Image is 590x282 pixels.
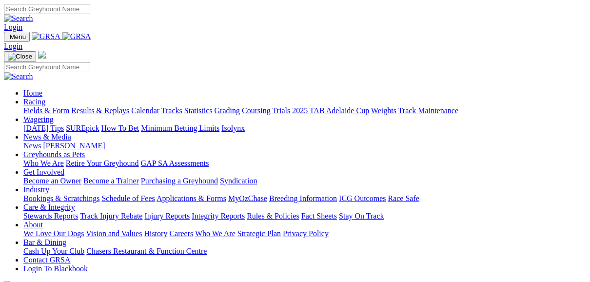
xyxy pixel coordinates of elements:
[339,212,384,220] a: Stay On Track
[8,53,32,60] img: Close
[23,264,88,273] a: Login To Blackbook
[66,159,139,167] a: Retire Your Greyhound
[23,124,586,133] div: Wagering
[272,106,290,115] a: Trials
[388,194,419,202] a: Race Safe
[23,159,64,167] a: Who We Are
[23,194,99,202] a: Bookings & Scratchings
[23,177,81,185] a: Become an Owner
[23,89,42,97] a: Home
[23,229,586,238] div: About
[38,51,46,59] img: logo-grsa-white.png
[23,98,45,106] a: Racing
[23,185,49,194] a: Industry
[62,32,91,41] img: GRSA
[4,32,30,42] button: Toggle navigation
[23,221,43,229] a: About
[283,229,329,238] a: Privacy Policy
[131,106,159,115] a: Calendar
[23,106,69,115] a: Fields & Form
[141,177,218,185] a: Purchasing a Greyhound
[220,177,257,185] a: Syndication
[169,229,193,238] a: Careers
[23,229,84,238] a: We Love Our Dogs
[157,194,226,202] a: Applications & Forms
[215,106,240,115] a: Grading
[43,141,105,150] a: [PERSON_NAME]
[23,177,586,185] div: Get Involved
[398,106,458,115] a: Track Maintenance
[23,247,84,255] a: Cash Up Your Club
[371,106,396,115] a: Weights
[269,194,337,202] a: Breeding Information
[23,212,586,221] div: Care & Integrity
[141,159,209,167] a: GAP SA Assessments
[192,212,245,220] a: Integrity Reports
[86,229,142,238] a: Vision and Values
[83,177,139,185] a: Become a Trainer
[184,106,213,115] a: Statistics
[301,212,337,220] a: Fact Sheets
[23,115,54,123] a: Wagering
[23,256,70,264] a: Contact GRSA
[23,159,586,168] div: Greyhounds as Pets
[4,42,22,50] a: Login
[292,106,369,115] a: 2025 TAB Adelaide Cup
[161,106,182,115] a: Tracks
[23,238,66,246] a: Bar & Dining
[195,229,236,238] a: Who We Are
[23,124,64,132] a: [DATE] Tips
[4,51,36,62] button: Toggle navigation
[4,72,33,81] img: Search
[144,212,190,220] a: Injury Reports
[23,194,586,203] div: Industry
[32,32,60,41] img: GRSA
[237,229,281,238] a: Strategic Plan
[242,106,271,115] a: Coursing
[221,124,245,132] a: Isolynx
[23,247,586,256] div: Bar & Dining
[10,33,26,40] span: Menu
[141,124,219,132] a: Minimum Betting Limits
[4,62,90,72] input: Search
[80,212,142,220] a: Track Injury Rebate
[23,150,85,159] a: Greyhounds as Pets
[4,4,90,14] input: Search
[4,14,33,23] img: Search
[339,194,386,202] a: ICG Outcomes
[228,194,267,202] a: MyOzChase
[23,141,41,150] a: News
[23,212,78,220] a: Stewards Reports
[23,168,64,176] a: Get Involved
[71,106,129,115] a: Results & Replays
[86,247,207,255] a: Chasers Restaurant & Function Centre
[23,141,586,150] div: News & Media
[101,194,155,202] a: Schedule of Fees
[247,212,299,220] a: Rules & Policies
[4,23,22,31] a: Login
[101,124,139,132] a: How To Bet
[144,229,167,238] a: History
[23,203,75,211] a: Care & Integrity
[23,106,586,115] div: Racing
[66,124,99,132] a: SUREpick
[23,133,71,141] a: News & Media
